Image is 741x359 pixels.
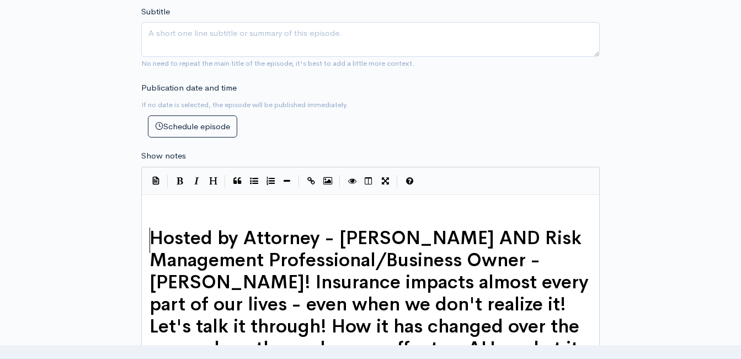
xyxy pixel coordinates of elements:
button: Bold [172,173,188,189]
small: No need to repeat the main title of the episode, it's best to add a little more context. [141,59,414,68]
label: Show notes [141,150,186,162]
button: Numbered List [262,173,279,189]
small: If no date is selected, the episode will be published immediately. [141,100,348,109]
button: Toggle Side by Side [360,173,377,189]
label: Subtitle [141,6,170,18]
i: | [167,175,168,188]
label: Publication date and time [141,82,237,94]
button: Generic List [246,173,262,189]
button: Toggle Fullscreen [377,173,393,189]
button: Insert Show Notes Template [147,172,164,189]
button: Schedule episode [148,115,237,138]
button: Heading [205,173,221,189]
button: Insert Image [319,173,336,189]
i: | [225,175,226,188]
button: Create Link [303,173,319,189]
button: Quote [229,173,246,189]
button: Insert Horizontal Line [279,173,295,189]
button: Markdown Guide [401,173,418,189]
i: | [298,175,300,188]
button: Toggle Preview [344,173,360,189]
i: | [397,175,398,188]
button: Italic [188,173,205,189]
i: | [339,175,340,188]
